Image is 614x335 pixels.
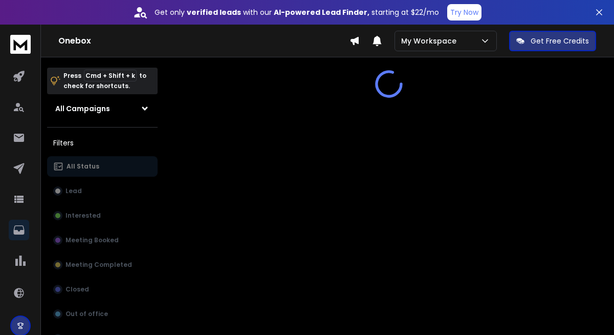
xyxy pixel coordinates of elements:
[47,98,158,119] button: All Campaigns
[55,103,110,114] h1: All Campaigns
[10,35,31,54] img: logo
[401,36,461,46] p: My Workspace
[274,7,369,17] strong: AI-powered Lead Finder,
[447,4,481,20] button: Try Now
[155,7,439,17] p: Get only with our starting at $22/mo
[187,7,241,17] strong: verified leads
[531,36,589,46] p: Get Free Credits
[84,70,137,81] span: Cmd + Shift + k
[509,31,596,51] button: Get Free Credits
[450,7,478,17] p: Try Now
[58,35,349,47] h1: Onebox
[63,71,146,91] p: Press to check for shortcuts.
[47,136,158,150] h3: Filters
